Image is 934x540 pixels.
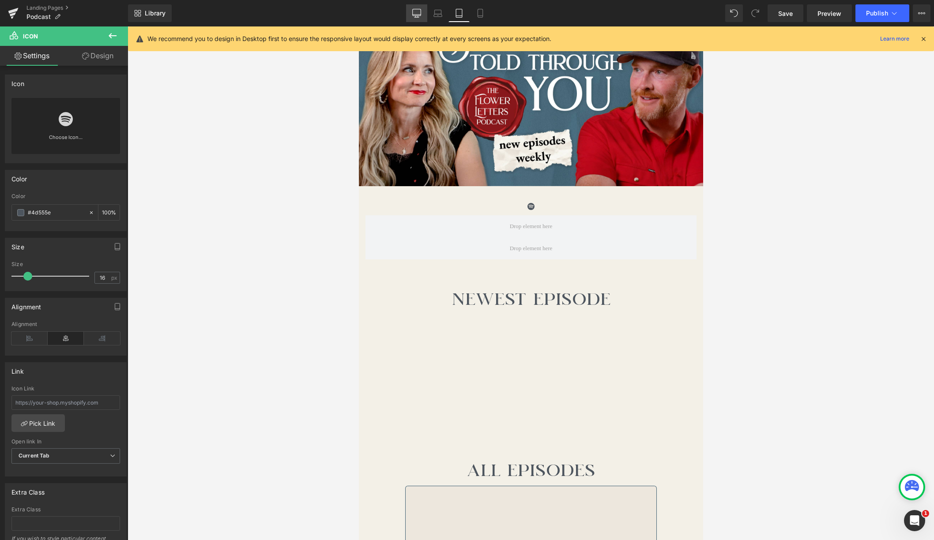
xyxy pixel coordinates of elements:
div: Size [11,261,120,267]
b: Current Tab [19,452,50,459]
a: Pick Link [11,414,65,432]
div: Extra Class [11,484,45,496]
span: px [111,275,119,281]
button: Publish [855,4,909,22]
span: Podcast [26,13,51,20]
iframe: To enrich screen reader interactions, please activate Accessibility in Grammarly extension settings [359,26,703,540]
button: Redo [746,4,764,22]
a: Mobile [470,4,491,22]
div: Alignment [11,298,41,311]
button: Undo [725,4,743,22]
input: https://your-shop.myshopify.com [11,395,120,410]
div: Alignment [11,321,120,327]
span: Save [778,9,793,18]
div: Link [11,363,24,375]
a: Learn more [877,34,913,44]
div: Size [11,238,24,251]
p: We recommend you to design in Desktop first to ensure the responsive layout would display correct... [147,34,551,44]
a: Desktop [406,4,427,22]
div: Open link In [11,439,120,445]
div: % [98,205,120,220]
div: Icon Link [11,386,120,392]
a: Design [66,46,130,66]
a: Landing Pages [26,4,128,11]
span: 1 [922,510,929,517]
span: Publish [866,10,888,17]
a: Tablet [448,4,470,22]
div: Color [11,170,27,183]
span: Icon [23,33,38,40]
a: Preview [807,4,852,22]
div: Color [11,193,120,199]
span: Preview [817,9,841,18]
div: Icon [11,75,24,87]
span: Library [145,9,166,17]
iframe: Intercom live chat [904,510,925,531]
div: Extra Class [11,506,120,513]
a: Laptop [427,4,448,22]
a: New Library [128,4,172,22]
button: More [913,4,930,22]
a: Choose Icon... [11,133,120,154]
input: Color [28,208,84,217]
